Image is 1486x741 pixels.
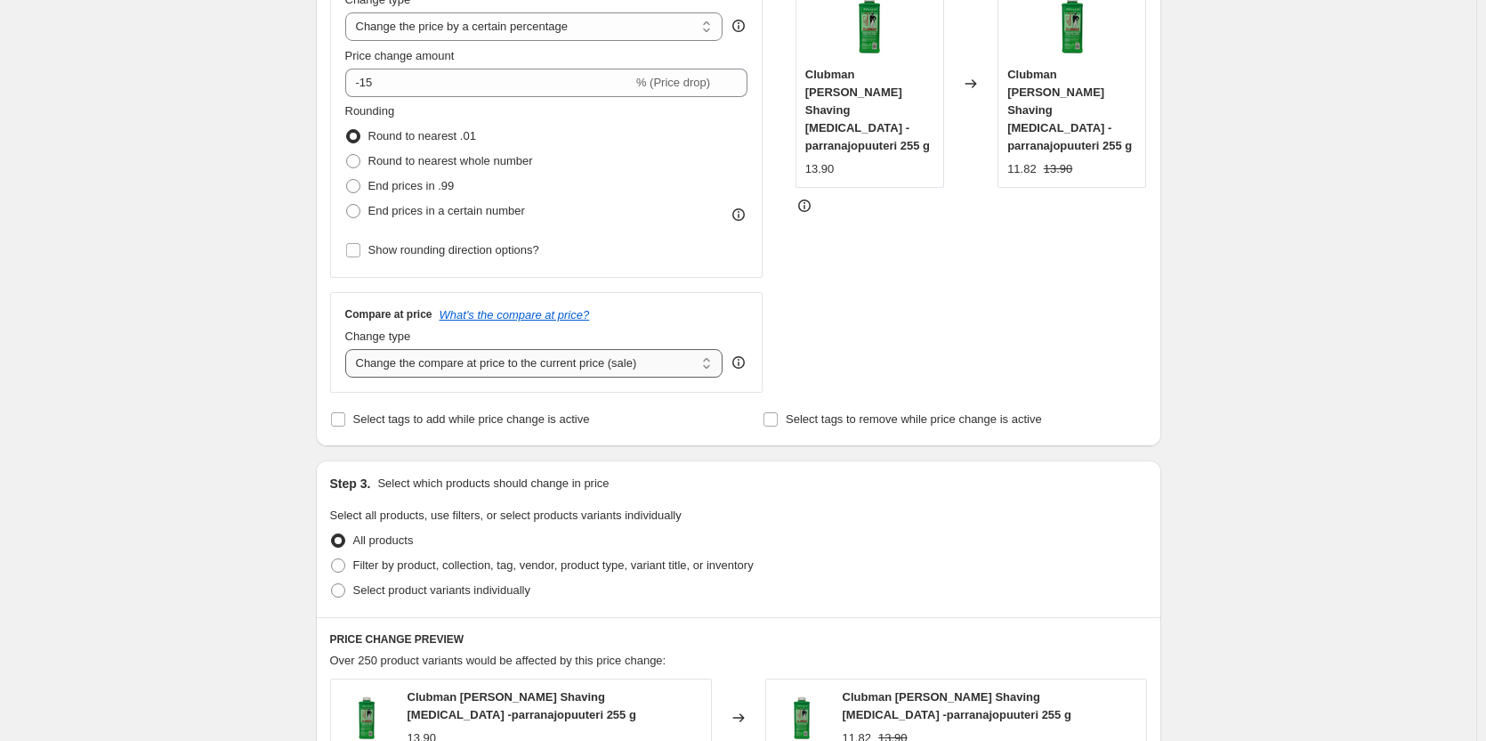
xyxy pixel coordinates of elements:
[353,583,530,597] span: Select product variants individually
[805,68,930,152] span: Clubman [PERSON_NAME] Shaving [MEDICAL_DATA] -parranajopuuteri 255 g
[805,160,835,178] div: 13.90
[730,354,747,371] div: help
[368,154,533,167] span: Round to nearest whole number
[1007,68,1132,152] span: Clubman [PERSON_NAME] Shaving [MEDICAL_DATA] -parranajopuuteri 255 g
[345,104,395,118] span: Rounding
[353,533,414,547] span: All products
[440,308,590,322] button: What's the compare at price?
[377,475,609,493] p: Select which products should change in price
[1044,160,1073,178] strike: 13.90
[368,243,539,256] span: Show rounding direction options?
[330,509,682,522] span: Select all products, use filters, or select products variants individually
[353,558,754,572] span: Filter by product, collection, tag, vendor, product type, variant title, or inventory
[636,76,710,89] span: % (Price drop)
[345,330,411,343] span: Change type
[368,179,455,192] span: End prices in .99
[345,49,455,62] span: Price change amount
[353,412,590,426] span: Select tags to add while price change is active
[368,129,476,142] span: Round to nearest .01
[730,17,747,35] div: help
[345,307,432,322] h3: Compare at price
[345,69,633,97] input: -15
[786,412,1042,426] span: Select tags to remove while price change is active
[330,475,371,493] h2: Step 3.
[408,690,636,721] span: Clubman [PERSON_NAME] Shaving [MEDICAL_DATA] -parranajopuuteri 255 g
[368,204,525,217] span: End prices in a certain number
[843,690,1071,721] span: Clubman [PERSON_NAME] Shaving [MEDICAL_DATA] -parranajopuuteri 255 g
[1007,160,1037,178] div: 11.82
[330,654,666,667] span: Over 250 product variants would be affected by this price change:
[330,632,1147,647] h6: PRICE CHANGE PREVIEW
